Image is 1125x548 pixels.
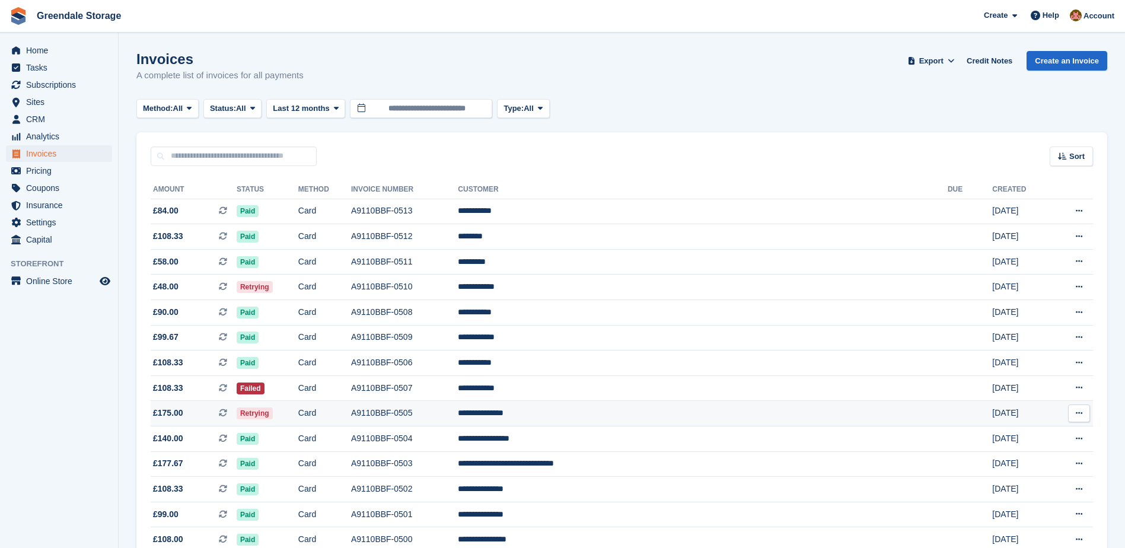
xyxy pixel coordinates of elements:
[237,509,259,521] span: Paid
[237,407,273,419] span: Retrying
[351,351,458,376] td: A9110BBF-0506
[237,231,259,243] span: Paid
[237,433,259,445] span: Paid
[6,273,112,289] a: menu
[351,477,458,502] td: A9110BBF-0502
[992,451,1050,477] td: [DATE]
[153,483,183,495] span: £108.33
[26,94,97,110] span: Sites
[6,42,112,59] a: menu
[143,103,173,114] span: Method:
[351,275,458,300] td: A9110BBF-0510
[26,273,97,289] span: Online Store
[173,103,183,114] span: All
[524,103,534,114] span: All
[237,205,259,217] span: Paid
[26,59,97,76] span: Tasks
[992,502,1050,527] td: [DATE]
[153,281,179,293] span: £48.00
[26,77,97,93] span: Subscriptions
[237,332,259,343] span: Paid
[905,51,957,71] button: Export
[237,383,264,394] span: Failed
[992,300,1050,326] td: [DATE]
[153,256,179,268] span: £58.00
[6,163,112,179] a: menu
[298,375,351,401] td: Card
[351,502,458,527] td: A9110BBF-0501
[11,258,118,270] span: Storefront
[1069,151,1085,163] span: Sort
[1043,9,1059,21] span: Help
[298,300,351,326] td: Card
[298,199,351,224] td: Card
[962,51,1017,71] a: Credit Notes
[351,224,458,250] td: A9110BBF-0512
[298,426,351,452] td: Card
[992,275,1050,300] td: [DATE]
[153,457,183,470] span: £177.67
[26,180,97,196] span: Coupons
[153,356,183,369] span: £108.33
[26,145,97,162] span: Invoices
[237,256,259,268] span: Paid
[298,249,351,275] td: Card
[992,401,1050,426] td: [DATE]
[992,426,1050,452] td: [DATE]
[237,281,273,293] span: Retrying
[9,7,27,25] img: stora-icon-8386f47178a22dfd0bd8f6a31ec36ba5ce8667c1dd55bd0f319d3a0aa187defe.svg
[237,180,298,199] th: Status
[153,306,179,318] span: £90.00
[351,426,458,452] td: A9110BBF-0504
[136,99,199,119] button: Method: All
[26,163,97,179] span: Pricing
[203,99,262,119] button: Status: All
[153,407,183,419] span: £175.00
[351,249,458,275] td: A9110BBF-0511
[26,42,97,59] span: Home
[153,230,183,243] span: £108.33
[153,432,183,445] span: £140.00
[298,325,351,351] td: Card
[6,180,112,196] a: menu
[6,77,112,93] a: menu
[458,180,948,199] th: Customer
[6,231,112,248] a: menu
[1070,9,1082,21] img: Justin Swingler
[6,59,112,76] a: menu
[503,103,524,114] span: Type:
[32,6,126,26] a: Greendale Storage
[948,180,992,199] th: Due
[351,199,458,224] td: A9110BBF-0513
[98,274,112,288] a: Preview store
[351,180,458,199] th: Invoice Number
[6,128,112,145] a: menu
[6,145,112,162] a: menu
[237,534,259,546] span: Paid
[26,111,97,128] span: CRM
[992,249,1050,275] td: [DATE]
[273,103,329,114] span: Last 12 months
[992,375,1050,401] td: [DATE]
[6,94,112,110] a: menu
[151,180,237,199] th: Amount
[153,508,179,521] span: £99.00
[153,533,183,546] span: £108.00
[351,401,458,426] td: A9110BBF-0505
[992,224,1050,250] td: [DATE]
[351,325,458,351] td: A9110BBF-0509
[992,180,1050,199] th: Created
[26,128,97,145] span: Analytics
[6,214,112,231] a: menu
[26,197,97,214] span: Insurance
[26,214,97,231] span: Settings
[984,9,1008,21] span: Create
[298,502,351,527] td: Card
[266,99,345,119] button: Last 12 months
[1083,10,1114,22] span: Account
[237,458,259,470] span: Paid
[298,224,351,250] td: Card
[992,351,1050,376] td: [DATE]
[153,382,183,394] span: £108.33
[298,180,351,199] th: Method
